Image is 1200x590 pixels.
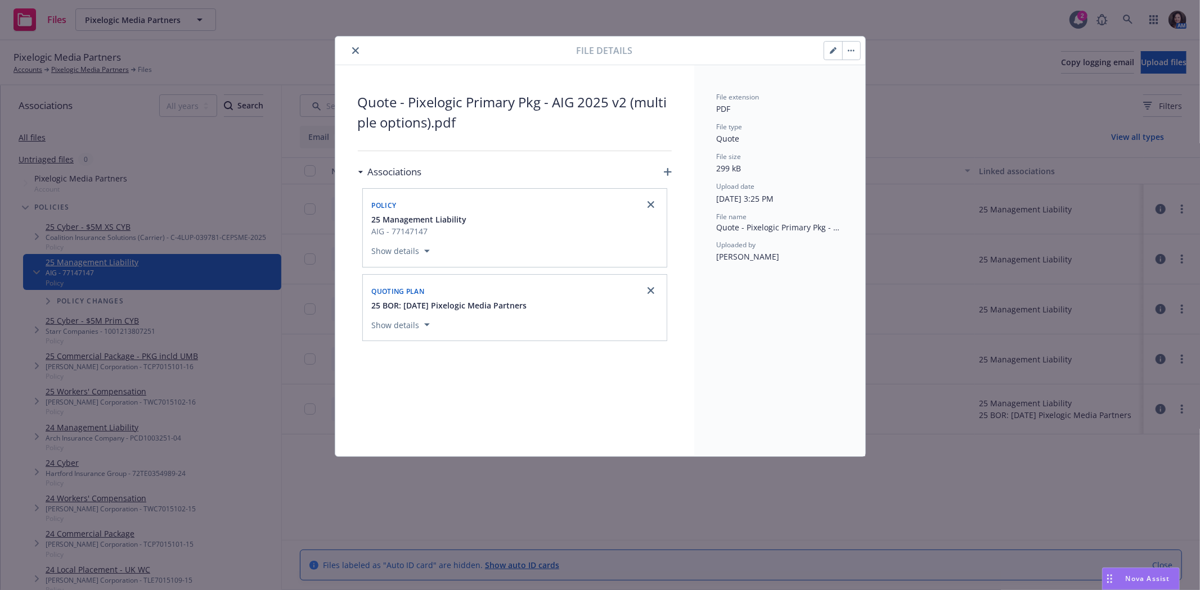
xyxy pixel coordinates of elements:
[644,198,658,211] a: close
[1126,574,1170,583] span: Nova Assist
[717,181,755,191] span: Upload date
[577,44,633,57] span: File details
[717,221,843,233] span: Quote - Pixelogic Primary Pkg - AIG 2025 v2 (multiple options).pdf
[717,152,741,161] span: File size
[717,240,756,249] span: Uploaded by
[367,244,434,258] button: Show details
[358,92,672,133] span: Quote - Pixelogic Primary Pkg - AIG 2025 v2 (multiple options).pdf
[367,318,434,332] button: Show details
[717,163,741,174] span: 299 kB
[1102,568,1180,590] button: Nova Assist
[717,122,743,131] span: File type
[358,165,422,179] div: Associations
[372,214,467,225] button: 25 Management Liability
[349,44,362,57] button: close
[717,251,780,262] span: [PERSON_NAME]
[372,201,397,210] span: Policy
[644,284,658,297] a: close
[717,212,747,221] span: File name
[372,287,425,296] span: Quoting plan
[368,165,422,179] h3: Associations
[1103,568,1117,589] div: Drag to move
[372,225,467,237] span: AIG - 77147147
[717,92,759,102] span: File extension
[717,133,740,144] span: Quote
[372,299,527,311] button: 25 BOR: [DATE] Pixelogic Media Partners
[717,193,774,204] span: [DATE] 3:25 PM
[717,103,731,114] span: PDF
